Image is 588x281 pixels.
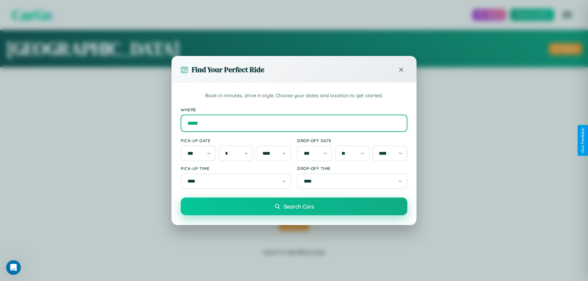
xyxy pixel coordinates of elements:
label: Drop-off Date [297,138,407,143]
p: Book in minutes, drive in style. Choose your dates and location to get started. [181,92,407,100]
button: Search Cars [181,198,407,215]
label: Pick-up Time [181,166,291,171]
label: Drop-off Time [297,166,407,171]
h3: Find Your Perfect Ride [192,65,264,75]
span: Search Cars [284,203,314,210]
label: Where [181,107,407,112]
label: Pick-up Date [181,138,291,143]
